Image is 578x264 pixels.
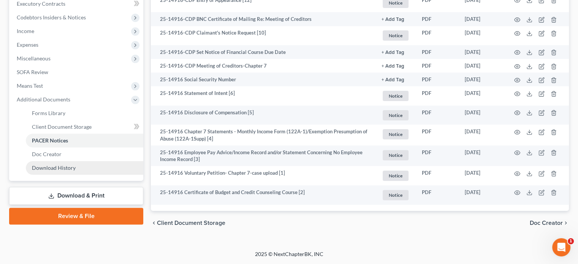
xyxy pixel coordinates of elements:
a: PACER Notices [26,134,143,147]
span: SOFA Review [17,69,48,75]
span: Notice [383,91,409,101]
span: Notice [383,190,409,200]
a: + Add Tag [382,16,410,23]
td: [DATE] [459,86,505,106]
td: [DATE] [459,59,505,73]
a: Notice [382,29,410,42]
span: Notice [383,150,409,160]
span: Additional Documents [17,96,70,103]
i: chevron_left [151,220,157,226]
td: 25-14916-CDP Set Notice of Financial Course Due Date [151,45,375,59]
a: Client Document Storage [26,120,143,134]
td: 25-14916 Voluntary Petition- Chapter 7-case upload [1] [151,166,375,185]
td: [DATE] [459,185,505,205]
span: Download History [32,164,76,171]
td: 25-14916 Disclosure of Compensation [5] [151,106,375,125]
span: PACER Notices [32,137,68,144]
a: Notice [382,90,410,102]
span: Client Document Storage [32,123,92,130]
a: Notice [382,149,410,161]
a: SOFA Review [11,65,143,79]
td: [DATE] [459,45,505,59]
td: PDF [416,166,459,185]
td: [DATE] [459,106,505,125]
td: [DATE] [459,26,505,46]
a: Forms Library [26,106,143,120]
button: chevron_left Client Document Storage [151,220,225,226]
span: Income [17,28,34,34]
iframe: Intercom live chat [552,238,570,256]
span: Notice [383,171,409,181]
td: 25-14916 Employee Pay Advice/Income Record and/or Statement Concerning No Employee Income Record [3] [151,145,375,166]
td: 25-14916 Social Security Number [151,73,375,86]
td: [DATE] [459,145,505,166]
td: [DATE] [459,73,505,86]
button: + Add Tag [382,50,404,55]
td: PDF [416,125,459,145]
td: 25-14916-CDP Meeting of Creditors-Chapter 7 [151,59,375,73]
span: Doc Creator [32,151,62,157]
td: PDF [416,86,459,106]
span: Forms Library [32,110,65,116]
td: 25-14916 Chapter 7 Statements - Monthly Income Form (122A-1)/Exemption Presumption of Abuse (122A... [151,125,375,145]
a: + Add Tag [382,76,410,83]
td: PDF [416,145,459,166]
span: Notice [383,129,409,139]
span: Miscellaneous [17,55,51,62]
i: chevron_right [563,220,569,226]
a: Notice [382,128,410,141]
button: + Add Tag [382,77,404,82]
td: PDF [416,45,459,59]
div: 2025 © NextChapterBK, INC [73,250,506,264]
a: Download & Print [9,187,143,205]
span: Expenses [17,41,38,48]
td: [DATE] [459,125,505,145]
span: Notice [383,30,409,41]
td: PDF [416,185,459,205]
td: [DATE] [459,166,505,185]
td: 25-14916-CDP Claimant's Notice Request [10] [151,26,375,46]
button: + Add Tag [382,17,404,22]
span: Doc Creator [530,220,563,226]
td: 25-14916-CDP BNC Certificate of Mailing Re: Meeting of Creditors [151,12,375,26]
a: + Add Tag [382,49,410,56]
a: Notice [382,189,410,201]
a: Notice [382,169,410,182]
td: 25-14916 Statement of Intent [6] [151,86,375,106]
td: PDF [416,59,459,73]
td: [DATE] [459,12,505,26]
a: Download History [26,161,143,175]
td: PDF [416,26,459,46]
a: Notice [382,109,410,122]
span: Notice [383,110,409,120]
a: Review & File [9,208,143,224]
a: Doc Creator [26,147,143,161]
a: + Add Tag [382,62,410,70]
td: PDF [416,106,459,125]
td: PDF [416,73,459,86]
td: 25-14916 Certificate of Budget and Credit Counseling Course [2] [151,185,375,205]
button: Doc Creator chevron_right [530,220,569,226]
button: + Add Tag [382,64,404,69]
span: Means Test [17,82,43,89]
span: Client Document Storage [157,220,225,226]
span: Codebtors Insiders & Notices [17,14,86,21]
td: PDF [416,12,459,26]
span: Executory Contracts [17,0,65,7]
span: 1 [568,238,574,244]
